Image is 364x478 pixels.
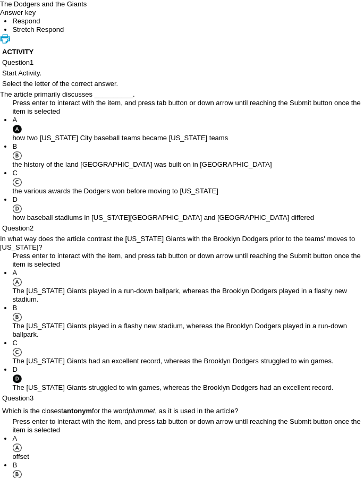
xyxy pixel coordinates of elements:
[12,417,360,434] span: Press enter to interact with the item, and press tab button or down arrow until reaching the Subm...
[30,394,33,402] span: 3
[2,69,41,77] span: Start Activity.
[12,304,17,312] span: B
[30,58,33,66] span: 1
[12,365,364,392] li: The [US_STATE] Giants struggled to win games, whereas the Brooklyn Dodgers had an excellent record.
[12,304,364,339] li: The [US_STATE] Giants played in a flashy new stadium, whereas the Brooklyn Dodgers played in a ru...
[12,461,17,469] span: B
[30,224,33,232] span: 2
[12,374,21,383] img: D_filled.gif
[12,277,21,287] img: A.gif
[12,365,17,373] span: D
[12,169,17,177] span: C
[12,434,17,442] span: A
[12,195,364,222] li: how baseball stadiums in [US_STATE][GEOGRAPHIC_DATA] and [GEOGRAPHIC_DATA] differed
[2,394,362,403] p: Question
[12,169,364,195] li: the various awards the Dodgers won before moving to [US_STATE]
[12,151,21,160] img: B.gif
[2,407,362,415] p: Which is the closest for the word , as it is used in the article?
[12,142,17,150] span: B
[12,195,17,203] span: D
[12,443,21,453] img: A.gif
[12,177,21,187] img: C.gif
[12,269,17,277] span: A
[12,142,364,169] li: the history of the land [GEOGRAPHIC_DATA] was built on in [GEOGRAPHIC_DATA]
[2,224,362,233] p: Question
[2,80,362,88] p: Select the letter of the correct answer.
[12,339,364,365] li: The [US_STATE] Giants had an excellent record, whereas the Brooklyn Dodgers struggled to win games.
[63,407,92,415] strong: antonym
[12,269,364,304] li: The [US_STATE] Giants played in a run-down ballpark, whereas the Brooklyn Dodgers played in a fla...
[2,58,362,67] p: Question
[12,25,364,34] li: This is the Stretch Respond Tab
[129,407,155,415] em: plummet
[12,99,360,115] span: Press enter to interact with the item, and press tab button or down arrow until reaching the Subm...
[2,48,362,56] h3: ACTIVITY
[12,17,364,25] li: This is the Respond Tab
[12,434,364,461] li: offset
[12,252,360,268] span: Press enter to interact with the item, and press tab button or down arrow until reaching the Subm...
[12,204,21,214] img: D.gif
[12,116,364,142] li: how two [US_STATE] City baseball teams became [US_STATE] teams
[12,312,21,322] img: B.gif
[12,339,17,347] span: C
[12,347,21,357] img: C.gif
[12,124,21,134] img: A_filled.gif
[12,116,17,124] span: A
